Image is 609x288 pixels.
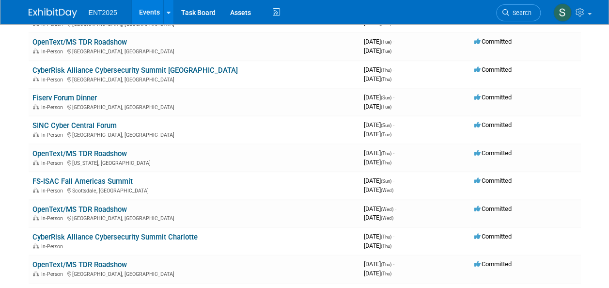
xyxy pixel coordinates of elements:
[32,94,97,102] a: Fiserv Forum Dinner
[41,271,66,277] span: In-Person
[381,151,391,156] span: (Thu)
[381,77,391,82] span: (Thu)
[474,121,512,128] span: Committed
[381,188,393,193] span: (Wed)
[364,242,391,249] span: [DATE]
[381,132,391,137] span: (Tue)
[32,270,356,277] div: [GEOGRAPHIC_DATA], [GEOGRAPHIC_DATA]
[381,271,391,276] span: (Thu)
[364,130,391,138] span: [DATE]
[553,3,572,22] img: Stephanie Silva
[393,260,394,268] span: -
[33,48,39,53] img: In-Person Event
[41,132,66,138] span: In-Person
[364,47,391,54] span: [DATE]
[474,233,512,240] span: Committed
[364,214,393,221] span: [DATE]
[381,123,391,128] span: (Sun)
[41,48,66,55] span: In-Person
[393,94,394,101] span: -
[381,215,393,221] span: (Wed)
[41,215,66,222] span: In-Person
[509,9,531,16] span: Search
[32,233,198,241] a: CyberRisk Alliance Cybersecurity Summit Charlotte
[381,67,391,73] span: (Thu)
[364,121,394,128] span: [DATE]
[41,77,66,83] span: In-Person
[393,66,394,73] span: -
[393,38,394,45] span: -
[381,243,391,249] span: (Thu)
[393,233,394,240] span: -
[474,94,512,101] span: Committed
[33,243,39,248] img: In-Person Event
[364,270,391,277] span: [DATE]
[381,48,391,54] span: (Tue)
[32,177,133,186] a: FS-ISAC Fall Americas Summit
[364,186,393,193] span: [DATE]
[395,205,396,212] span: -
[29,8,77,18] img: ExhibitDay
[32,47,356,55] div: [GEOGRAPHIC_DATA], [GEOGRAPHIC_DATA]
[41,160,66,166] span: In-Person
[32,121,117,130] a: SINC Cyber Central Forum
[381,207,393,212] span: (Wed)
[393,149,394,157] span: -
[393,121,394,128] span: -
[364,149,394,157] span: [DATE]
[381,160,391,165] span: (Thu)
[381,178,391,184] span: (Sun)
[89,9,117,16] span: ENT2025
[381,104,391,110] span: (Tue)
[381,95,391,100] span: (Sun)
[393,177,394,184] span: -
[364,66,394,73] span: [DATE]
[364,38,394,45] span: [DATE]
[32,186,356,194] div: Scottsdale, [GEOGRAPHIC_DATA]
[41,243,66,250] span: In-Person
[381,262,391,267] span: (Thu)
[33,215,39,220] img: In-Person Event
[381,21,391,26] span: (Tue)
[32,130,356,138] div: [GEOGRAPHIC_DATA], [GEOGRAPHIC_DATA]
[474,66,512,73] span: Committed
[32,38,127,47] a: OpenText/MS TDR Roadshow
[381,39,391,45] span: (Tue)
[364,233,394,240] span: [DATE]
[32,159,356,166] div: [US_STATE], [GEOGRAPHIC_DATA]
[33,160,39,165] img: In-Person Event
[474,38,512,45] span: Committed
[32,66,238,75] a: CyberRisk Alliance Cybersecurity Summit [GEOGRAPHIC_DATA]
[33,132,39,137] img: In-Person Event
[474,205,512,212] span: Committed
[364,177,394,184] span: [DATE]
[474,149,512,157] span: Committed
[41,188,66,194] span: In-Person
[364,75,391,82] span: [DATE]
[32,75,356,83] div: [GEOGRAPHIC_DATA], [GEOGRAPHIC_DATA]
[32,214,356,222] div: [GEOGRAPHIC_DATA], [GEOGRAPHIC_DATA]
[381,234,391,240] span: (Thu)
[364,260,394,268] span: [DATE]
[32,149,127,158] a: OpenText/MS TDR Roadshow
[32,205,127,214] a: OpenText/MS TDR Roadshow
[364,205,396,212] span: [DATE]
[474,177,512,184] span: Committed
[33,271,39,276] img: In-Person Event
[33,77,39,81] img: In-Person Event
[33,104,39,109] img: In-Person Event
[32,260,127,269] a: OpenText/MS TDR Roadshow
[32,103,356,111] div: [GEOGRAPHIC_DATA], [GEOGRAPHIC_DATA]
[496,4,541,21] a: Search
[364,19,391,27] span: [DATE]
[364,159,391,166] span: [DATE]
[474,260,512,268] span: Committed
[364,94,394,101] span: [DATE]
[41,104,66,111] span: In-Person
[364,103,391,110] span: [DATE]
[33,188,39,192] img: In-Person Event
[41,21,66,27] span: In-Person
